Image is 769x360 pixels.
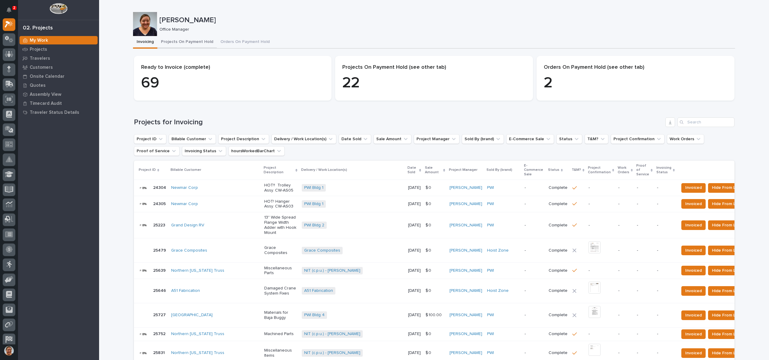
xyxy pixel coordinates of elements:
span: Invoiced [685,349,702,357]
p: Proof of Service [636,162,649,178]
a: PWI [487,350,494,355]
div: 02. Projects [23,25,53,32]
p: - [618,248,632,253]
p: Onsite Calendar [30,74,65,79]
button: Sold By (brand) [462,134,504,144]
a: Hoist Zone [487,288,509,293]
button: Project Description [218,134,269,144]
p: $ 0 [425,184,432,190]
span: Hide From List [712,184,740,191]
p: Complete [549,268,568,273]
p: - [637,288,652,293]
p: - [618,313,632,318]
p: - [637,313,652,318]
button: T&M? [585,134,608,144]
button: Hide From List [708,286,744,296]
p: Project ID [139,167,156,173]
span: Invoiced [685,331,702,338]
button: Hide From List [708,329,744,339]
p: - [618,223,632,228]
a: [PERSON_NAME] [450,350,482,355]
a: PWI [487,268,494,273]
button: Invoicing [133,36,157,49]
p: - [525,223,544,228]
a: [PERSON_NAME] [450,268,482,273]
a: Grace Composites [304,248,340,253]
p: 22 [342,74,526,92]
p: 69 [141,74,325,92]
p: [DATE] [408,313,421,318]
span: Invoiced [685,267,702,274]
p: Complete [549,288,568,293]
p: Ready to Invoice (complete) [141,64,325,71]
a: [PERSON_NAME] [450,223,482,228]
p: 25727 [153,311,167,318]
p: $ 0 [425,267,432,273]
p: - [589,201,613,207]
p: Delivery / Work Location(s) [301,167,347,173]
p: Travelers [30,56,50,61]
p: HOT! Hanger Assy. CW-AS03 [264,199,297,209]
p: Project Description [264,165,294,176]
p: Office Manager [159,27,730,32]
button: Project Confirmation [611,134,665,144]
p: $ 0 [425,287,432,293]
a: PWI [487,331,494,337]
span: Hide From List [712,312,740,319]
p: Complete [549,313,568,318]
p: Quotes [30,83,46,88]
button: users-avatar [3,344,15,357]
p: - [525,248,544,253]
p: $ 100.00 [425,311,443,318]
p: 24305 [153,200,167,207]
span: Invoiced [685,200,702,207]
tr: 2564625646 A51 Fabrication Damaged Crane System FixesA51 Fabrication [DATE]$ 0$ 0 [PERSON_NAME] H... [134,279,754,303]
p: $ 0 [425,200,432,207]
p: Complete [549,331,568,337]
a: Hoist Zone [487,248,509,253]
a: NIT (c.p.u.) - [PERSON_NAME] [304,268,360,273]
p: Complete [549,223,568,228]
button: Invoiced [681,348,706,358]
a: Newmar Corp [171,201,198,207]
p: HOT!! Trolley Assy. CW-AS05 [264,183,297,193]
button: Orders On Payment Hold [217,36,273,49]
button: Delivery / Work Location(s) [271,134,336,144]
p: 24304 [153,184,167,190]
a: Northern [US_STATE] Truss [171,268,224,273]
p: - [657,201,674,207]
a: [PERSON_NAME] [450,185,482,190]
tr: 2430524305 Newmar Corp HOT! Hanger Assy. CW-AS03PWI Bldg 1 [DATE]$ 0$ 0 [PERSON_NAME] PWI -Comple... [134,196,754,212]
a: Timecard Audit [18,99,99,108]
a: [PERSON_NAME] [450,288,482,293]
p: - [525,268,544,273]
button: Invoiced [681,246,706,255]
span: Hide From List [712,287,740,295]
p: Damaged Crane System Fixes [264,286,297,296]
button: Invoiced [681,266,706,275]
a: Travelers [18,54,99,63]
p: - [657,268,674,273]
p: - [637,248,652,253]
button: Invoiced [681,329,706,339]
span: Invoiced [685,247,702,254]
p: [DATE] [408,288,421,293]
a: PWI Bldg 1 [304,201,323,207]
button: Hide From List [708,199,744,209]
p: - [525,350,544,355]
p: Materials for Baja Buggy [264,310,297,320]
p: $ 0 [425,349,432,355]
p: 13" Wide Spread Flange Width Adder with Hook Mount [264,215,297,235]
p: 25479 [153,247,167,253]
button: Hide From List [708,183,744,193]
div: Notifications2 [8,7,15,17]
a: [PERSON_NAME] [450,313,482,318]
tr: 2430424304 Newmar Corp HOT!! Trolley Assy. CW-AS05PWI Bldg 1 [DATE]$ 0$ 0 [PERSON_NAME] PWI -Comp... [134,180,754,196]
button: Hide From List [708,310,744,320]
p: Complete [549,201,568,207]
button: Hide From List [708,348,744,358]
p: Sold By (brand) [486,167,512,173]
p: E-Commerce Sale [524,162,544,178]
p: Complete [549,185,568,190]
a: Grand Design RV [171,223,204,228]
